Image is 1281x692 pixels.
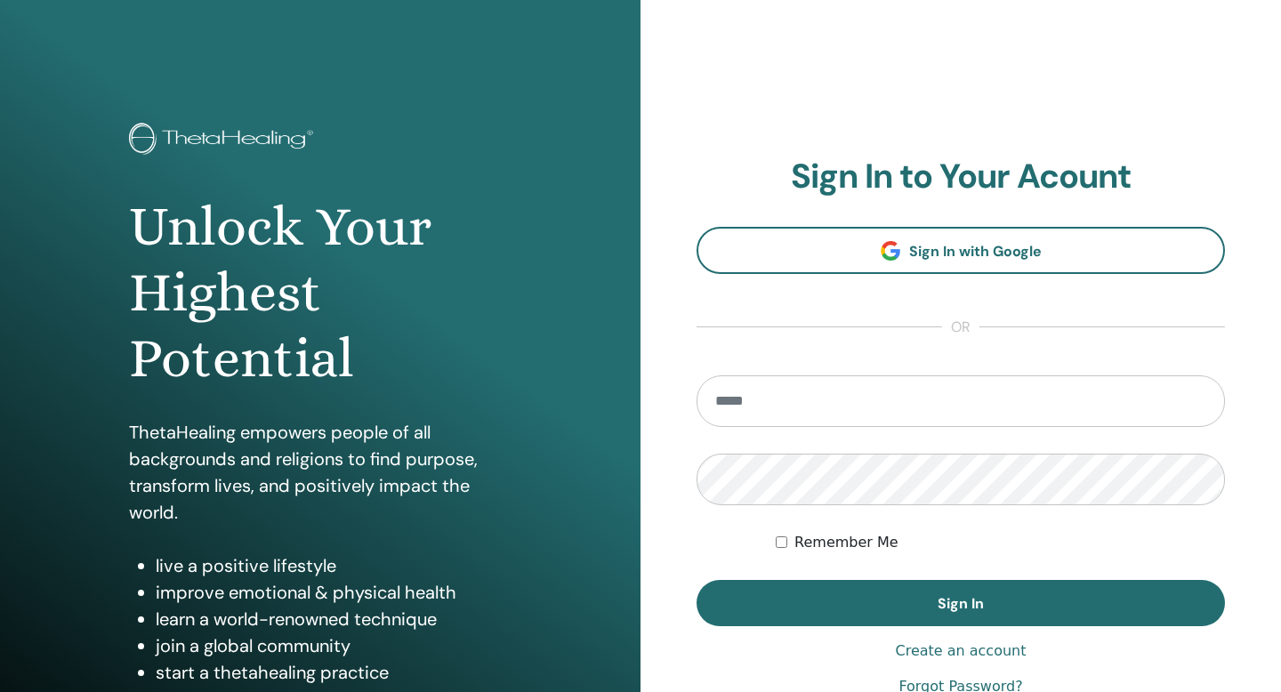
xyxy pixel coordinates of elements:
a: Create an account [895,640,1026,662]
button: Sign In [697,580,1225,626]
div: Keep me authenticated indefinitely or until I manually logout [776,532,1225,553]
span: Sign In with Google [909,242,1042,261]
li: join a global community [156,632,512,659]
label: Remember Me [794,532,898,553]
h1: Unlock Your Highest Potential [129,194,512,392]
span: Sign In [938,594,984,613]
li: learn a world-renowned technique [156,606,512,632]
span: or [942,317,979,338]
li: live a positive lifestyle [156,552,512,579]
p: ThetaHealing empowers people of all backgrounds and religions to find purpose, transform lives, a... [129,419,512,526]
li: start a thetahealing practice [156,659,512,686]
h2: Sign In to Your Acount [697,157,1225,197]
li: improve emotional & physical health [156,579,512,606]
a: Sign In with Google [697,227,1225,274]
